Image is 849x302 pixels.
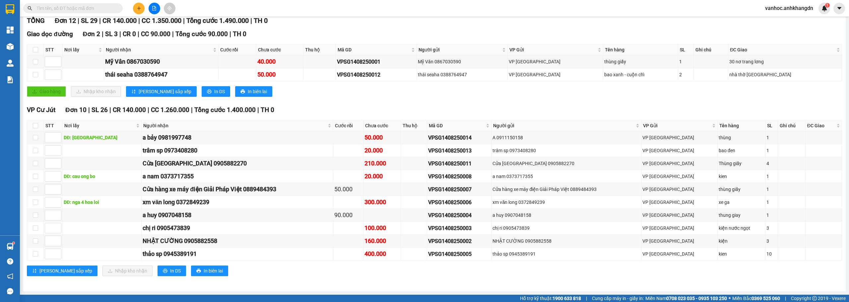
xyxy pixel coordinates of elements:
span: | [138,17,140,25]
div: 3 [766,237,777,245]
strong: 1900 633 818 [553,296,581,301]
div: VPSG1408250008 [428,172,490,181]
td: VP Sài Gòn [508,55,603,68]
th: Chưa cước [363,120,401,131]
button: printerIn DS [202,86,230,97]
div: VPSG1408250004 [428,211,490,219]
div: trâm sp 0973408280 [492,147,640,154]
td: VP Sài Gòn [641,144,718,157]
img: logo-vxr [6,4,14,14]
div: VP [GEOGRAPHIC_DATA] [642,211,716,219]
div: trâm sp 0973408280 [143,146,332,155]
button: aim [164,3,175,14]
div: 1 [679,58,693,65]
div: thái seaha 0388764947 [418,71,506,78]
button: uploadGiao hàng [27,86,66,97]
span: Người nhận [106,46,211,53]
div: VP [GEOGRAPHIC_DATA] [642,250,716,258]
sup: 1 [13,242,15,244]
div: a bảy 0981997748 [143,133,332,142]
div: thùng giấy [719,186,764,193]
div: 100.000 [364,223,400,233]
input: Tìm tên, số ĐT hoặc mã đơn [36,5,115,12]
div: kien [719,250,764,258]
span: vanhoc.anhkhangdn [760,4,818,12]
td: VPSG1408250014 [427,131,491,144]
div: VPSG1408250003 [428,224,490,232]
td: VP Sài Gòn [641,157,718,170]
div: kien [719,173,764,180]
div: VP [GEOGRAPHIC_DATA] [642,199,716,206]
div: Thùng giấy [719,160,764,167]
th: Cước rồi [219,44,257,55]
span: SL 26 [92,106,108,114]
span: 1 [826,3,828,8]
span: Tổng cước 90.000 [175,30,228,38]
div: VPSG1408250013 [428,147,490,155]
div: xm văn long 0372849239 [143,198,332,207]
span: Đơn 2 [83,30,100,38]
td: VP Sài Gòn [641,209,718,222]
th: Cước rồi [333,120,364,131]
th: Ghi chú [778,120,806,131]
span: Cung cấp máy in - giấy in: [592,295,644,302]
div: kiện [719,237,764,245]
th: SL [765,120,778,131]
td: VP Sài Gòn [508,68,603,81]
div: Mỹ Vân 0867030590 [105,57,217,66]
div: VPSG1408250014 [428,134,490,142]
span: [PERSON_NAME] sắp xếp [139,88,191,95]
span: Miền Nam [645,295,727,302]
div: bao xanh - cuộn chỉ [604,71,677,78]
span: | [191,106,193,114]
button: sort-ascending[PERSON_NAME] sắp xếp [27,266,98,276]
span: TH 0 [254,17,268,25]
span: | [138,30,139,38]
div: 160.000 [364,236,400,246]
div: VP [GEOGRAPHIC_DATA] [642,160,716,167]
div: Cửa hàng xe máy điện Giải Pháp Việt 0889484393 [492,186,640,193]
span: [PERSON_NAME] sắp xếp [39,267,92,274]
div: chị ri 0905473839 [492,224,640,232]
td: VPSG1408250007 [427,183,491,196]
span: VP Gửi [509,46,596,53]
span: CR 140.000 [102,17,137,25]
div: VPSG1408250011 [428,159,490,168]
img: icon-new-feature [821,5,827,11]
span: printer [207,89,212,94]
td: VP Sài Gòn [641,248,718,261]
div: 90.000 [334,211,362,220]
button: downloadNhập kho nhận [102,266,153,276]
div: NHẬT CƯỜNG 0905882558 [492,237,640,245]
span: Mã GD [338,46,410,53]
td: VPSG1408250012 [336,68,417,81]
td: VPSG1408250011 [427,157,491,170]
td: VP Sài Gòn [641,222,718,235]
span: SL 29 [81,17,98,25]
div: thùng giấy [604,58,677,65]
span: In biên lai [248,88,267,95]
td: VPSG1408250001 [336,55,417,68]
img: warehouse-icon [7,60,14,67]
span: Mã GD [429,122,485,129]
div: 40.000 [257,57,302,66]
div: DĐ: cau ong bo [64,173,140,180]
td: VPSG1408250008 [427,170,491,183]
button: printerIn DS [158,266,186,276]
button: printerIn biên lai [235,86,272,97]
td: VPSG1408250013 [427,144,491,157]
div: NHẬT CƯỜNG 0905882558 [143,236,332,246]
div: Cửa hàng xe máy điện Giải Pháp Việt 0889484393 [143,185,332,194]
span: sort-ascending [32,269,37,274]
th: Tên hàng [603,44,678,55]
div: kiện nước ngọt [719,224,764,232]
th: Ghi chú [694,44,728,55]
div: Mỹ Vân 0867030590 [418,58,506,65]
div: VPSG1408250006 [428,198,490,207]
span: | [257,106,259,114]
span: ⚪️ [729,297,731,300]
span: | [99,17,101,25]
div: VP [GEOGRAPHIC_DATA] [642,173,716,180]
div: VP [GEOGRAPHIC_DATA] [642,224,716,232]
span: | [148,106,149,114]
